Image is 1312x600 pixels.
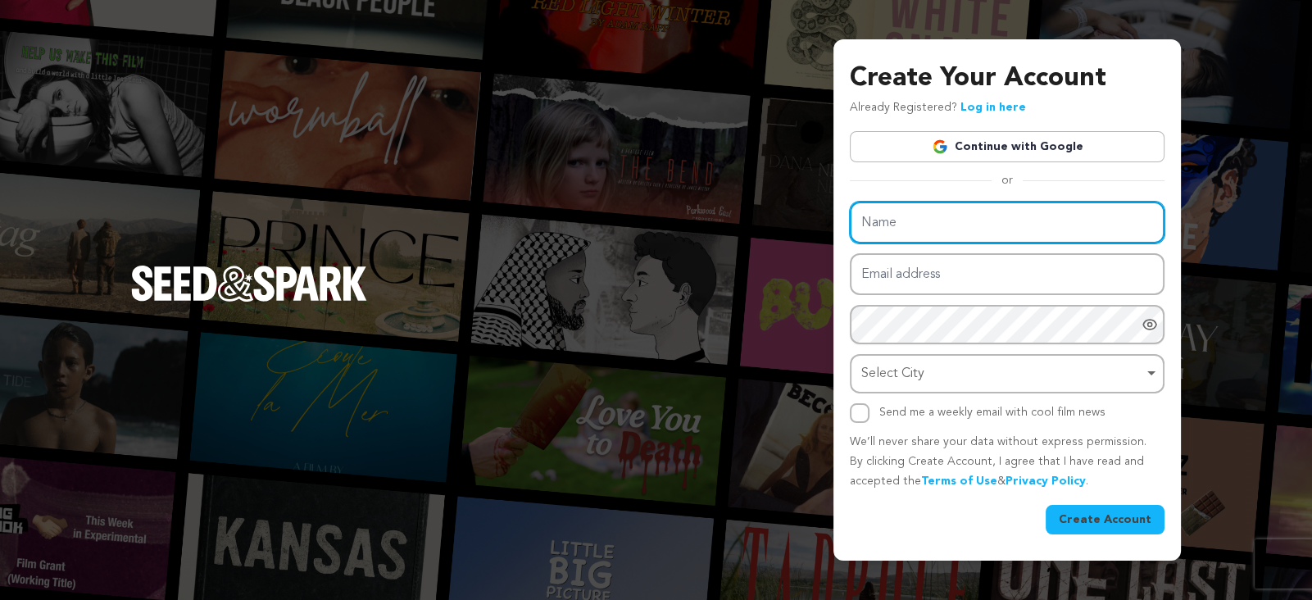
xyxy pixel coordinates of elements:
a: Log in here [960,102,1026,113]
a: Terms of Use [921,475,997,487]
input: Name [850,202,1164,243]
h3: Create Your Account [850,59,1164,98]
button: Create Account [1046,505,1164,534]
img: Google logo [932,139,948,155]
label: Send me a weekly email with cool film news [879,407,1105,418]
p: Already Registered? [850,98,1026,118]
a: Privacy Policy [1006,475,1086,487]
img: Seed&Spark Logo [131,266,367,302]
span: or [992,172,1023,189]
a: Seed&Spark Homepage [131,266,367,334]
input: Email address [850,253,1164,295]
a: Continue with Google [850,131,1164,162]
a: Show password as plain text. Warning: this will display your password on the screen. [1142,316,1158,333]
p: We’ll never share your data without express permission. By clicking Create Account, I agree that ... [850,433,1164,491]
div: Select City [861,362,1143,386]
